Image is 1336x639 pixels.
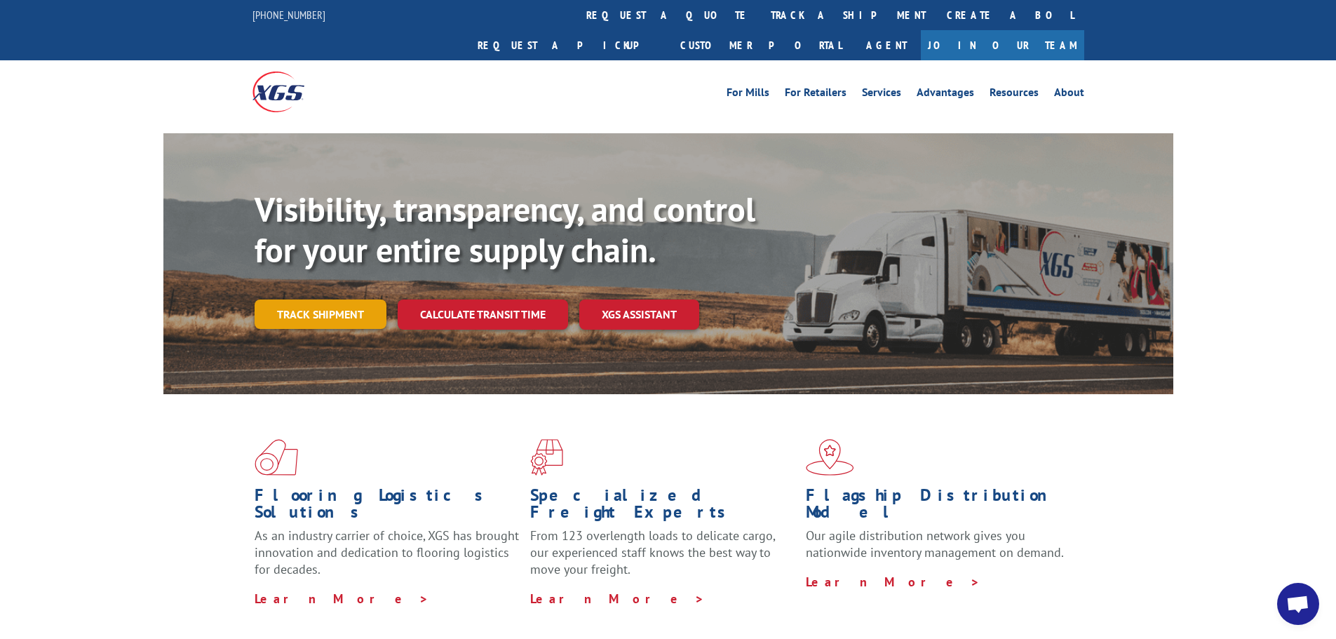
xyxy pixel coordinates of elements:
[255,591,429,607] a: Learn More >
[921,30,1084,60] a: Join Our Team
[530,527,795,590] p: From 123 overlength loads to delicate cargo, our experienced staff knows the best way to move you...
[579,300,699,330] a: XGS ASSISTANT
[255,527,519,577] span: As an industry carrier of choice, XGS has brought innovation and dedication to flooring logistics...
[398,300,568,330] a: Calculate transit time
[530,591,705,607] a: Learn More >
[862,87,901,102] a: Services
[530,439,563,476] img: xgs-icon-focused-on-flooring-red
[806,487,1071,527] h1: Flagship Distribution Model
[852,30,921,60] a: Agent
[806,439,854,476] img: xgs-icon-flagship-distribution-model-red
[990,87,1039,102] a: Resources
[252,8,325,22] a: [PHONE_NUMBER]
[255,187,755,271] b: Visibility, transparency, and control for your entire supply chain.
[727,87,769,102] a: For Mills
[255,439,298,476] img: xgs-icon-total-supply-chain-intelligence-red
[1277,583,1319,625] a: Open chat
[255,487,520,527] h1: Flooring Logistics Solutions
[670,30,852,60] a: Customer Portal
[467,30,670,60] a: Request a pickup
[1054,87,1084,102] a: About
[917,87,974,102] a: Advantages
[255,300,386,329] a: Track shipment
[785,87,846,102] a: For Retailers
[530,487,795,527] h1: Specialized Freight Experts
[806,527,1064,560] span: Our agile distribution network gives you nationwide inventory management on demand.
[806,574,980,590] a: Learn More >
